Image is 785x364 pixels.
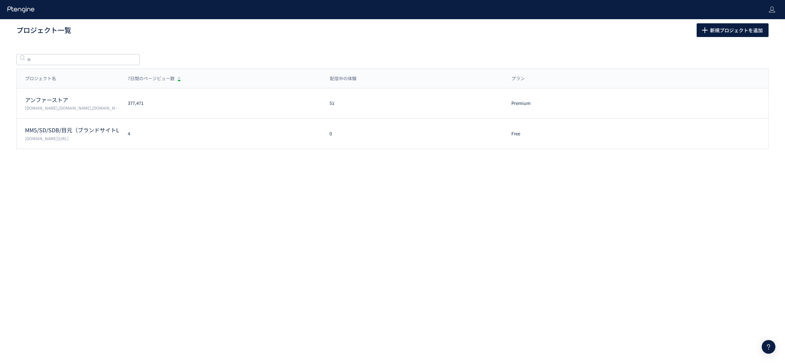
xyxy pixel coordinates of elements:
span: プラン [511,75,525,82]
div: 51 [321,100,503,107]
p: アンファーストア [25,96,120,104]
span: プロジェクト名 [25,75,56,82]
p: MM5/SD/SDB/目元（ブランドサイトLP/広告LP） [25,126,120,134]
p: permuta.jp,femtur.jp,angfa-store.jp,shopping.geocities.jp [25,105,120,111]
div: Free [503,131,665,137]
span: 新規プロジェクトを追加 [710,23,763,37]
h1: プロジェクト一覧 [16,25,682,35]
div: 4 [120,131,321,137]
div: 377,471 [120,100,321,107]
span: 7日間のページビュー数 [128,75,175,82]
div: Premium [503,100,665,107]
div: 0 [321,131,503,137]
span: 配信中の体験 [330,75,357,82]
p: scalp-d.angfa-store.jp/ [25,135,120,141]
button: 新規プロジェクトを追加 [697,23,769,37]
